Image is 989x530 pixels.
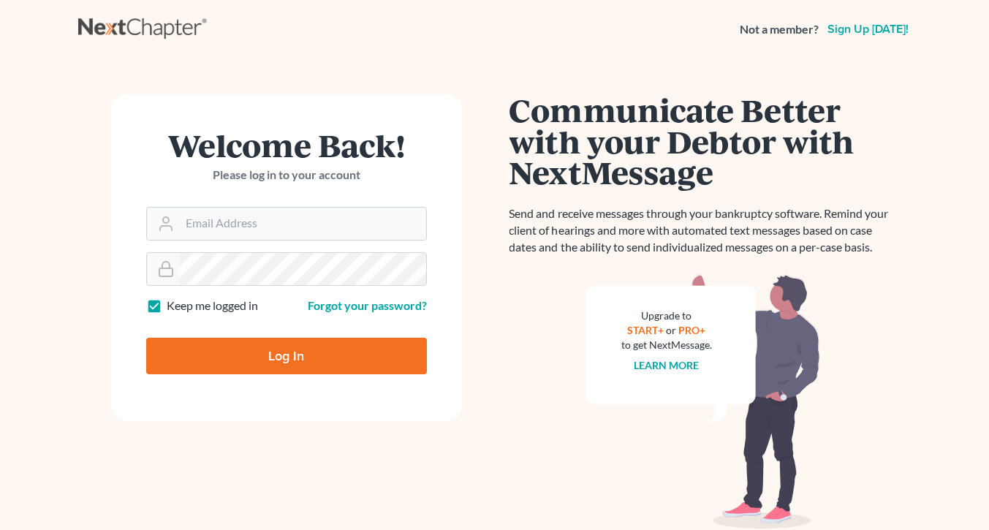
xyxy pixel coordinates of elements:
label: Keep me logged in [167,298,258,314]
div: to get NextMessage. [621,338,712,352]
a: Forgot your password? [308,298,427,312]
div: Upgrade to [621,308,712,323]
span: or [666,324,676,336]
input: Log In [146,338,427,374]
h1: Communicate Better with your Debtor with NextMessage [509,94,897,188]
strong: Not a member? [740,21,819,38]
a: START+ [627,324,664,336]
input: Email Address [180,208,426,240]
a: PRO+ [678,324,705,336]
p: Send and receive messages through your bankruptcy software. Remind your client of hearings and mo... [509,205,897,256]
img: nextmessage_bg-59042aed3d76b12b5cd301f8e5b87938c9018125f34e5fa2b7a6b67550977c72.svg [586,273,820,529]
h1: Welcome Back! [146,129,427,161]
p: Please log in to your account [146,167,427,183]
a: Learn more [634,359,699,371]
a: Sign up [DATE]! [825,23,912,35]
